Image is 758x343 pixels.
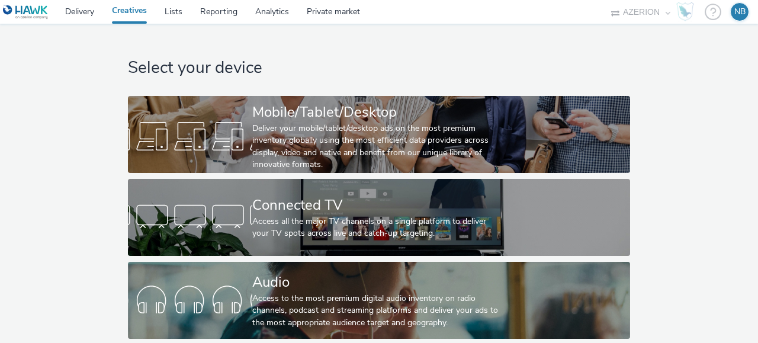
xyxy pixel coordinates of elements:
[252,272,501,293] div: Audio
[252,195,501,216] div: Connected TV
[3,5,49,20] img: undefined Logo
[128,179,631,256] a: Connected TVAccess all the major TV channels on a single platform to deliver your TV spots across...
[252,293,501,329] div: Access to the most premium digital audio inventory on radio channels, podcast and streaming platf...
[676,2,699,21] a: Hawk Academy
[734,3,746,21] div: NB
[128,262,631,339] a: AudioAccess to the most premium digital audio inventory on radio channels, podcast and streaming ...
[128,57,631,79] h1: Select your device
[252,216,501,240] div: Access all the major TV channels on a single platform to deliver your TV spots across live and ca...
[252,123,501,171] div: Deliver your mobile/tablet/desktop ads on the most premium inventory globally using the most effi...
[252,102,501,123] div: Mobile/Tablet/Desktop
[128,96,631,173] a: Mobile/Tablet/DesktopDeliver your mobile/tablet/desktop ads on the most premium inventory globall...
[676,2,694,21] img: Hawk Academy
